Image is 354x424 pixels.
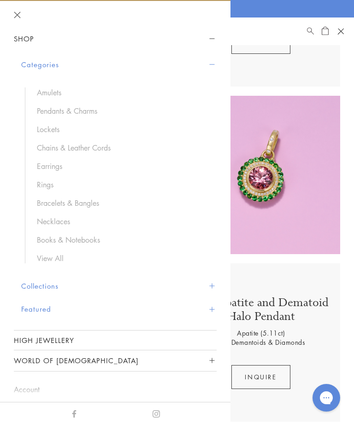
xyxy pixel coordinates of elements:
[14,29,217,49] button: Shop
[191,296,331,328] p: 18K Apatite and Dematoid Halo Pendant
[37,124,207,134] a: Lockets
[37,216,207,227] a: Necklaces
[237,328,285,337] p: Apatite (5.11ct)
[14,331,217,350] a: High Jewellery
[37,253,207,263] a: View All
[37,180,207,190] a: Rings
[37,87,207,98] a: Amulets
[231,365,290,389] button: inquire
[322,26,329,37] a: Open Shopping Bag
[21,274,217,298] button: Collections
[14,29,217,372] nav: Sidebar navigation
[14,12,21,18] button: Close navigation
[71,408,78,418] a: Facebook
[37,161,207,171] a: Earrings
[307,26,314,37] a: Search
[37,106,207,116] a: Pendants & Charms
[308,381,345,415] iframe: Gorgias live chat messenger
[37,143,207,153] a: Chains & Leather Cords
[37,198,207,208] a: Bracelets & Bangles
[21,297,217,321] button: Featured
[217,337,305,347] p: with Demantoids & Diamonds
[153,408,160,418] a: Instagram
[14,384,217,395] a: Account
[14,350,217,371] button: World of [DEMOGRAPHIC_DATA]
[334,24,348,38] button: Open navigation
[37,235,207,245] a: Books & Notebooks
[21,53,217,76] button: Categories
